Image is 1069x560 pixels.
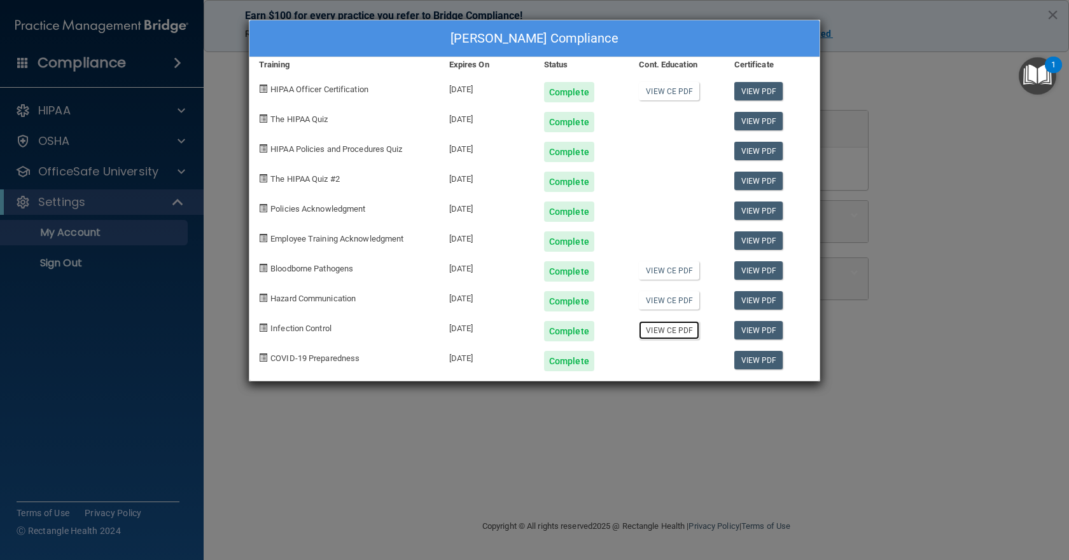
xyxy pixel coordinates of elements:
div: Complete [544,172,594,192]
a: View PDF [734,351,783,369]
a: View PDF [734,201,783,220]
div: Expires On [440,57,534,72]
div: Complete [544,321,594,341]
span: Bloodborne Pathogens [270,264,353,273]
div: [DATE] [440,192,534,222]
span: Employee Training Acknowledgment [270,234,403,243]
span: Infection Control [270,324,332,333]
div: Status [534,57,629,72]
div: Complete [544,82,594,102]
div: Certificate [725,57,820,72]
div: Cont. Education [629,57,724,72]
div: [DATE] [440,341,534,371]
div: Complete [544,261,594,282]
span: The HIPAA Quiz #2 [270,174,340,184]
div: [DATE] [440,252,534,282]
a: View CE PDF [639,291,699,310]
div: Complete [544,142,594,162]
a: View CE PDF [639,82,699,100]
div: [DATE] [440,162,534,192]
span: Policies Acknowledgment [270,204,365,214]
a: View PDF [734,82,783,100]
a: View CE PDF [639,321,699,339]
a: View PDF [734,261,783,280]
div: [DATE] [440,72,534,102]
div: [DATE] [440,282,534,311]
a: View PDF [734,291,783,310]
div: Complete [544,351,594,371]
span: COVID-19 Preparedness [270,353,360,363]
div: Training [249,57,440,72]
a: View PDF [734,112,783,130]
span: The HIPAA Quiz [270,114,328,124]
span: HIPAA Policies and Procedures Quiz [270,144,402,154]
button: Open Resource Center, 1 new notification [1019,57,1056,95]
div: [DATE] [440,222,534,252]
a: View PDF [734,142,783,160]
span: HIPAA Officer Certification [270,85,368,94]
a: View PDF [734,231,783,250]
div: Complete [544,291,594,311]
div: Complete [544,231,594,252]
div: 1 [1051,65,1056,81]
a: View PDF [734,321,783,339]
a: View CE PDF [639,261,699,280]
div: [PERSON_NAME] Compliance [249,20,820,57]
div: [DATE] [440,102,534,132]
div: [DATE] [440,311,534,341]
div: Complete [544,201,594,222]
div: [DATE] [440,132,534,162]
span: Hazard Communication [270,294,356,303]
a: View PDF [734,172,783,190]
div: Complete [544,112,594,132]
